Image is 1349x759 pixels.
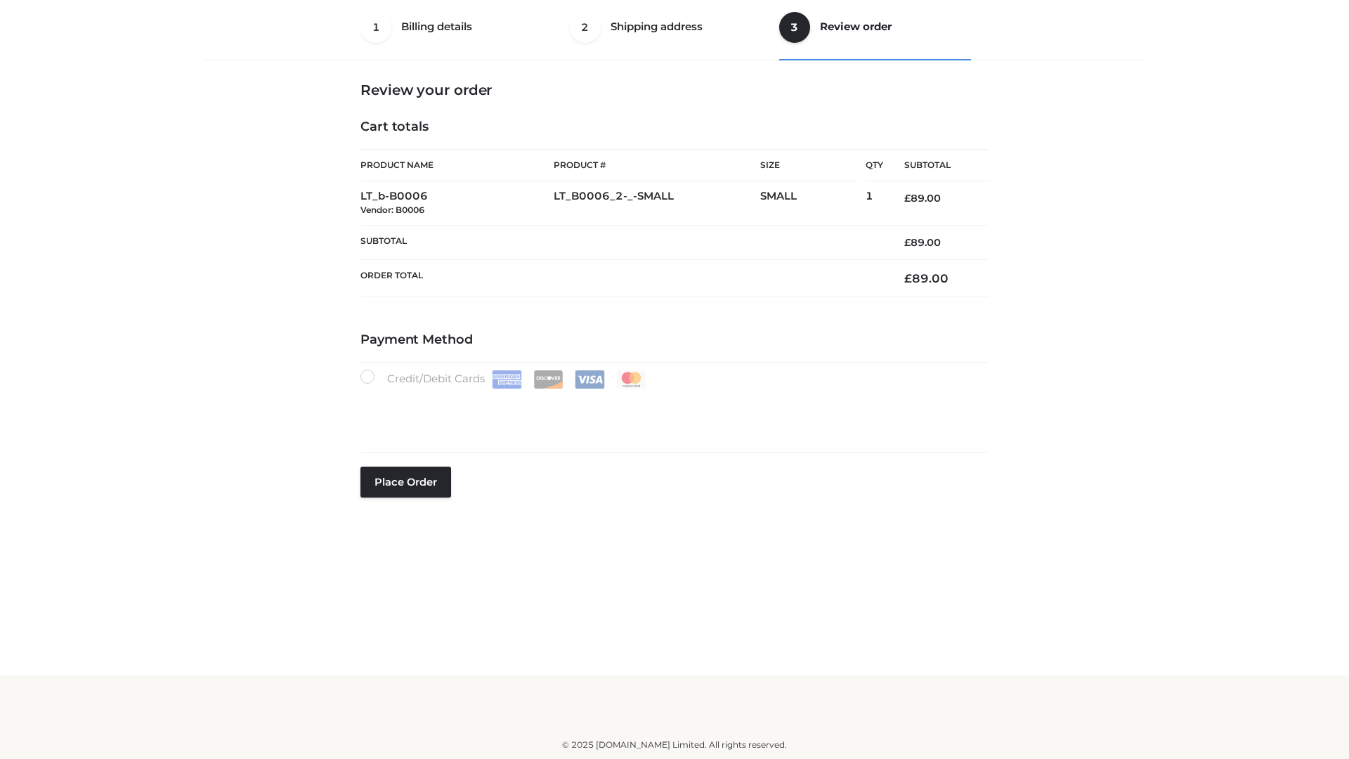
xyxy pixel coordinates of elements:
img: Visa [575,370,605,389]
th: Subtotal [883,150,989,181]
label: Credit/Debit Cards [360,370,648,389]
td: 1 [866,181,883,226]
bdi: 89.00 [904,271,949,285]
td: LT_b-B0006 [360,181,554,226]
h3: Review your order [360,82,989,98]
th: Product Name [360,149,554,181]
img: Discover [533,370,563,389]
span: £ [904,192,911,205]
th: Order Total [360,260,883,297]
td: SMALL [760,181,866,226]
th: Product # [554,149,760,181]
button: Place order [360,467,451,498]
img: Amex [492,370,522,389]
th: Size [760,150,859,181]
td: LT_B0006_2-_-SMALL [554,181,760,226]
div: © 2025 [DOMAIN_NAME] Limited. All rights reserved. [209,738,1140,752]
small: Vendor: B0006 [360,205,424,215]
th: Qty [866,149,883,181]
span: £ [904,271,912,285]
span: £ [904,236,911,249]
th: Subtotal [360,225,883,259]
img: Mastercard [616,370,646,389]
iframe: Secure payment input frame [358,386,986,437]
h4: Cart totals [360,119,989,135]
bdi: 89.00 [904,192,941,205]
bdi: 89.00 [904,236,941,249]
h4: Payment Method [360,332,989,348]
